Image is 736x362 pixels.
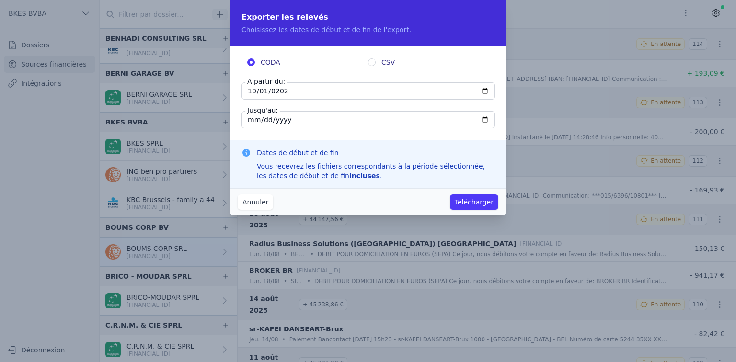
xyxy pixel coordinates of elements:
[247,57,368,67] label: CODA
[241,11,494,23] h2: Exporter les relevés
[261,57,280,67] span: CODA
[238,194,273,210] button: Annuler
[349,172,380,180] strong: incluses
[245,105,280,115] label: Jusqu'au:
[257,161,494,181] div: Vous recevrez les fichiers correspondants à la période sélectionnée, les dates de début et de fin .
[368,57,489,67] label: CSV
[257,148,494,158] h3: Dates de début et de fin
[247,58,255,66] input: CODA
[381,57,395,67] span: CSV
[368,58,376,66] input: CSV
[241,25,494,34] p: Choisissez les dates de début et de fin de l'export.
[450,194,498,210] button: Télécharger
[245,77,287,86] label: A partir du:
